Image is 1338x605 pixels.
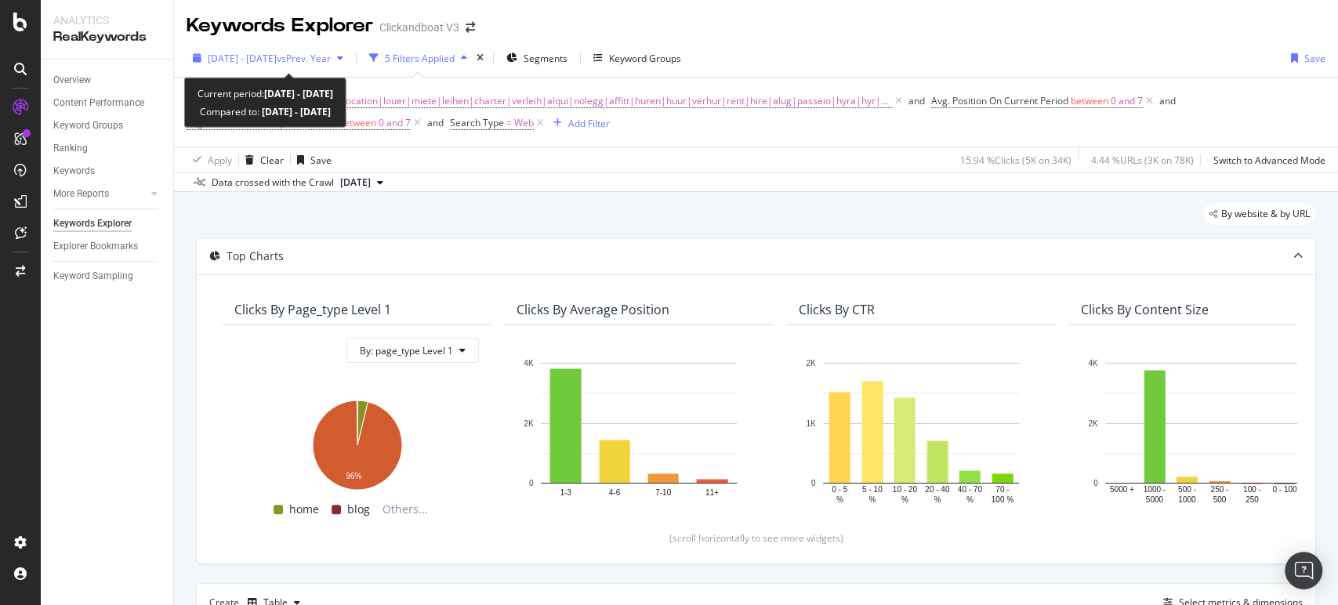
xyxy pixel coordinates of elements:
[1081,355,1325,505] svg: A chart.
[705,488,719,497] text: 11+
[1207,147,1325,172] button: Switch to Advanced Mode
[216,531,1296,545] div: (scroll horizontally to see more widgets)
[427,115,444,130] button: and
[960,154,1071,167] div: 15.94 % Clicks ( 5K on 34K )
[524,52,567,65] span: Segments
[53,186,109,202] div: More Reports
[609,488,621,497] text: 4-6
[524,419,534,428] text: 2K
[208,52,277,65] span: [DATE] - [DATE]
[529,479,534,487] text: 0
[53,163,95,179] div: Keywords
[931,94,1068,107] span: Avg. Position On Current Period
[806,359,816,368] text: 2K
[908,94,925,107] div: and
[524,359,534,368] text: 4K
[609,52,681,65] div: Keyword Groups
[1088,419,1098,428] text: 2K
[1091,154,1194,167] div: 4.44 % URLs ( 3K on 78K )
[568,117,610,130] div: Add Filter
[53,268,133,284] div: Keyword Sampling
[908,93,925,108] button: and
[53,118,123,134] div: Keyword Groups
[868,495,876,504] text: %
[227,248,284,264] div: Top Charts
[376,500,434,519] span: Others...
[53,28,161,46] div: RealKeywords
[560,488,571,497] text: 1-3
[1243,486,1261,495] text: 100 -
[363,45,473,71] button: 5 Filters Applied
[340,176,371,190] span: 2024 Dec. 9th
[811,479,816,487] text: 0
[208,154,232,167] div: Apply
[1272,486,1297,495] text: 0 - 100
[187,147,232,172] button: Apply
[427,116,444,129] div: and
[53,216,162,232] a: Keywords Explorer
[934,495,941,504] text: %
[517,355,761,505] svg: A chart.
[799,355,1043,505] svg: A chart.
[53,216,132,232] div: Keywords Explorer
[514,112,534,134] span: Web
[379,112,411,134] span: 0 and 7
[379,20,459,35] div: Clickandboat V3
[234,393,479,492] svg: A chart.
[1213,495,1226,504] text: 500
[264,87,333,100] b: [DATE] - [DATE]
[1144,486,1166,495] text: 1000 -
[1093,479,1098,487] text: 0
[836,495,843,504] text: %
[385,52,455,65] div: 5 Filters Applied
[212,176,334,190] div: Data crossed with the Crawl
[1071,94,1108,107] span: between
[259,105,331,118] b: [DATE] - [DATE]
[53,268,162,284] a: Keyword Sampling
[200,103,331,121] div: Compared to:
[1213,154,1325,167] div: Switch to Advanced Mode
[450,116,504,129] span: Search Type
[1159,93,1176,108] button: and
[198,85,333,103] div: Current period:
[346,473,361,481] text: 96%
[1110,486,1134,495] text: 5000 +
[53,238,138,255] div: Explorer Bookmarks
[806,419,816,428] text: 1K
[277,52,331,65] span: vs Prev. Year
[53,95,162,111] a: Content Performance
[506,116,512,129] span: =
[1111,90,1143,112] span: 0 and 7
[1146,495,1164,504] text: 5000
[832,486,847,495] text: 0 - 5
[53,13,161,28] div: Analytics
[53,95,144,111] div: Content Performance
[547,114,610,132] button: Add Filter
[799,302,875,317] div: Clicks By CTR
[862,486,883,495] text: 5 - 10
[1210,486,1228,495] text: 250 -
[1285,45,1325,71] button: Save
[517,302,669,317] div: Clicks By Average Position
[291,147,332,172] button: Save
[187,45,350,71] button: [DATE] - [DATE]vsPrev. Year
[1081,302,1209,317] div: Clicks By Content Size
[53,72,162,89] a: Overview
[346,338,479,363] button: By: page_type Level 1
[1178,486,1196,495] text: 500 -
[1159,94,1176,107] div: and
[1304,52,1325,65] div: Save
[995,486,1009,495] text: 70 -
[958,486,983,495] text: 40 - 70
[343,90,892,112] span: location|louer|miete|leihen|charter|verleih|alqui|nolegg|affitt|huren|huur|verhur|rent|hire|alug|...
[347,500,370,519] span: blog
[289,500,319,519] span: home
[1203,203,1316,225] div: legacy label
[53,140,162,157] a: Ranking
[466,22,475,33] div: arrow-right-arrow-left
[893,486,918,495] text: 10 - 20
[1178,495,1196,504] text: 1000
